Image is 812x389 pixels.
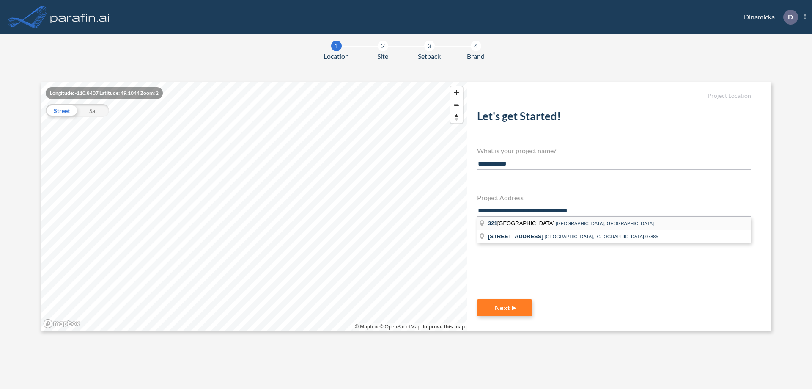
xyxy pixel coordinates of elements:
a: Improve this map [423,324,465,330]
a: Mapbox [355,324,378,330]
h5: Project Location [477,92,751,99]
div: Dinamicka [731,10,806,25]
canvas: Map [41,82,467,331]
span: [GEOGRAPHIC_DATA] [488,220,556,226]
h4: What is your project name? [477,146,751,154]
span: Location [324,51,349,61]
span: Brand [467,51,485,61]
a: OpenStreetMap [379,324,420,330]
div: 2 [378,41,388,51]
span: [GEOGRAPHIC_DATA], [GEOGRAPHIC_DATA],07885 [545,234,658,239]
a: Mapbox homepage [43,319,80,328]
h4: Project Address [477,193,751,201]
button: Reset bearing to north [450,111,463,123]
div: 1 [331,41,342,51]
span: [STREET_ADDRESS] [488,233,543,240]
span: Site [377,51,388,61]
span: Setback [418,51,441,61]
div: 3 [424,41,435,51]
button: Next [477,299,532,316]
button: Zoom out [450,99,463,111]
div: Street [46,104,77,117]
img: logo [49,8,111,25]
span: 321 [488,220,497,226]
button: Zoom in [450,86,463,99]
div: Sat [77,104,109,117]
p: D [788,13,793,21]
h2: Let's get Started! [477,110,751,126]
div: 4 [471,41,481,51]
div: Longitude: -110.8407 Latitude: 49.1044 Zoom: 2 [46,87,163,99]
span: [GEOGRAPHIC_DATA],[GEOGRAPHIC_DATA] [556,221,654,226]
